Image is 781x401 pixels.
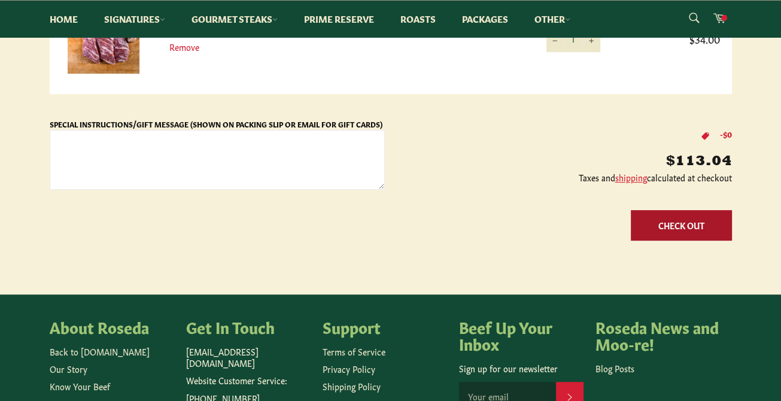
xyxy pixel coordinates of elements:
a: Home [38,1,90,37]
a: Signatures [92,1,177,37]
a: Back to [DOMAIN_NAME] [50,345,150,357]
button: Reduce item quantity by one [546,25,564,52]
a: Shipping Policy [323,380,381,392]
a: Terms of Service [323,345,385,357]
a: Prime Reserve [292,1,386,37]
h4: About Roseda [50,318,174,335]
a: Blog Posts [595,362,634,374]
span: $34.00 [624,32,720,45]
a: Other [522,1,582,37]
h4: Get In Touch [186,318,311,335]
strong: -$0 [720,129,732,139]
a: Our Story [50,363,87,375]
button: Check Out [631,210,732,241]
a: Know Your Beef [50,380,110,392]
p: $113.04 [397,152,732,172]
button: Increase item quantity by one [582,25,600,52]
label: Special Instructions/Gift Message (Shown on Packing Slip or Email for Gift Cards) [50,119,382,129]
a: Gourmet Steaks [180,1,290,37]
a: Privacy Policy [323,363,375,375]
a: Packages [450,1,520,37]
p: Sign up for our newsletter [459,363,584,374]
p: [EMAIL_ADDRESS][DOMAIN_NAME] [186,346,311,369]
h4: Support [323,318,447,335]
a: Remove [169,41,199,53]
a: Roasts [388,1,448,37]
a: shipping [615,171,647,183]
p: Taxes and calculated at checkout [397,172,732,183]
img: Skirt Steak [68,2,139,74]
p: Website Customer Service: [186,375,311,386]
h4: Roseda News and Moo-re! [595,318,720,351]
h4: Beef Up Your Inbox [459,318,584,351]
